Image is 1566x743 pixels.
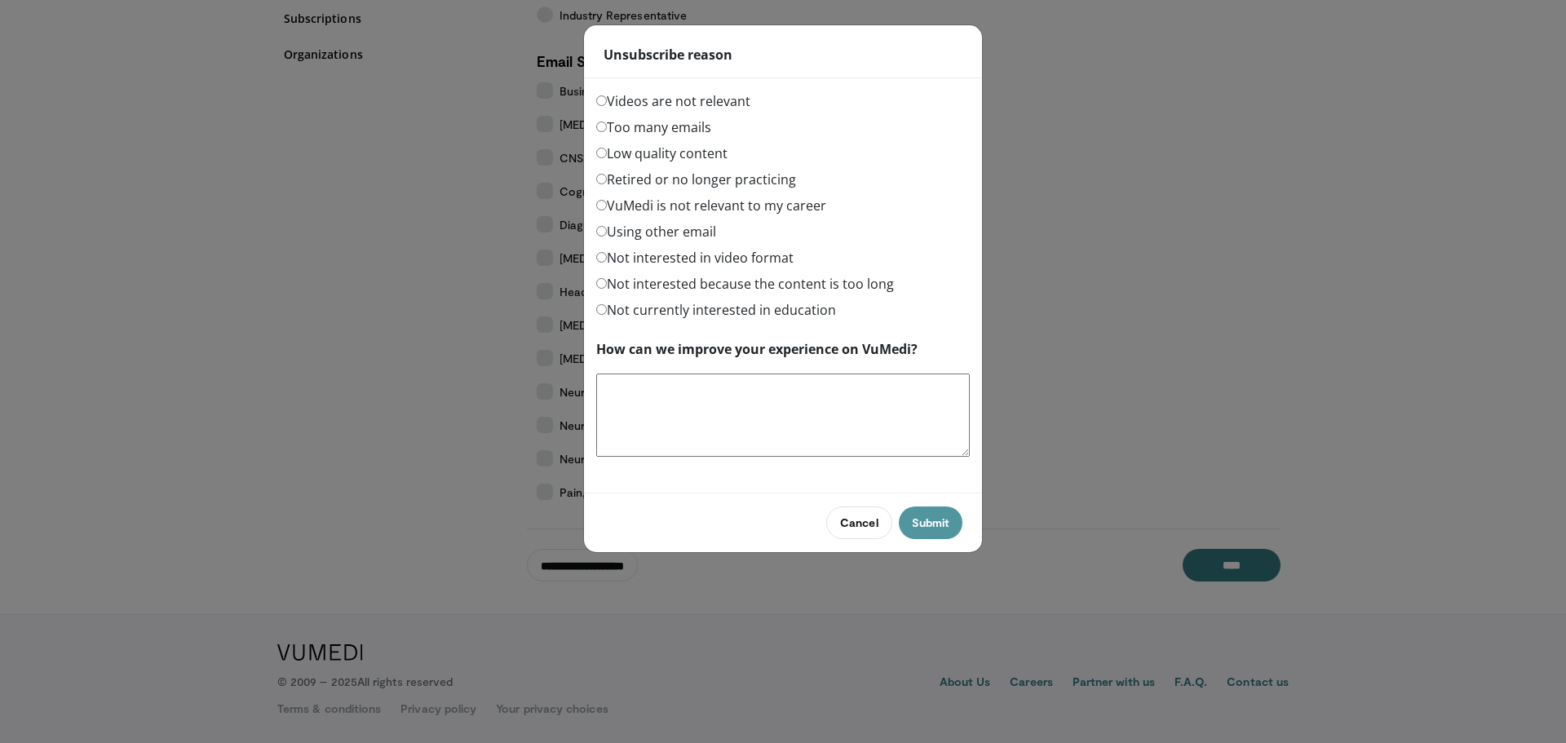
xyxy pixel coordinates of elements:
[596,170,796,189] label: Retired or no longer practicing
[596,274,894,294] label: Not interested because the content is too long
[596,196,826,215] label: VuMedi is not relevant to my career
[596,222,716,241] label: Using other email
[596,200,607,210] input: VuMedi is not relevant to my career
[596,248,794,268] label: Not interested in video format
[596,117,711,137] label: Too many emails
[596,300,836,320] label: Not currently interested in education
[596,144,728,163] label: Low quality content
[596,148,607,158] input: Low quality content
[596,91,750,111] label: Videos are not relevant
[596,122,607,132] input: Too many emails
[596,339,918,359] label: How can we improve your experience on VuMedi?
[596,226,607,237] input: Using other email
[596,174,607,184] input: Retired or no longer practicing
[596,304,607,315] input: Not currently interested in education
[596,278,607,289] input: Not interested because the content is too long
[826,506,891,539] button: Cancel
[596,252,607,263] input: Not interested in video format
[596,95,607,106] input: Videos are not relevant
[899,506,962,539] button: Submit
[604,45,732,64] strong: Unsubscribe reason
